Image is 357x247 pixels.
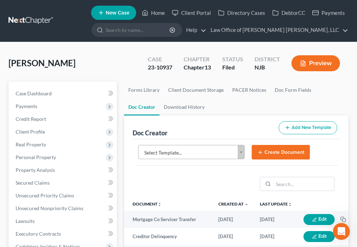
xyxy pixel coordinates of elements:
[16,205,83,211] span: Unsecured Nonpriority Claims
[16,154,56,160] span: Personal Property
[303,231,335,242] button: Edit
[164,82,228,99] a: Client Document Storage
[333,223,350,240] iframe: Intercom live chat
[68,33,89,40] div: • 3m ago
[273,177,334,191] input: Search...
[10,202,117,215] a: Unsecured Nonpriority Claims
[148,55,172,63] div: Case
[8,79,22,94] img: Profile image for Emma
[269,6,309,19] a: DebtorCC
[133,201,162,207] a: Documentunfold_more
[309,6,348,19] a: Payments
[8,134,22,148] img: Profile image for Katie
[106,10,129,16] span: New Case
[25,33,66,40] div: [PERSON_NAME]
[138,145,245,159] a: Select Template...
[214,6,269,19] a: Directory Cases
[68,141,88,148] div: • [DATE]
[68,86,88,94] div: • [DATE]
[47,182,94,210] button: Messages
[144,148,229,157] span: Select Template...
[16,116,46,122] span: Credit Report
[133,129,167,137] div: Doc Creator
[106,23,171,37] input: Search by name...
[16,90,52,96] span: Case Dashboard
[16,167,55,173] span: Property Analysis
[184,55,211,63] div: Chapter
[10,228,117,240] a: Executory Contracts
[168,6,214,19] a: Client Portal
[213,228,254,245] td: [DATE]
[112,200,124,204] span: Help
[260,201,292,207] a: Last Updateunfold_more
[10,189,117,202] a: Unsecured Priority Claims
[124,228,213,245] td: Creditor Delinquency
[25,167,66,175] div: [PERSON_NAME]
[16,129,45,135] span: Client Profile
[8,106,22,120] img: Profile image for Emma
[16,192,74,198] span: Unsecured Priority Claims
[124,82,164,99] a: Forms Library
[148,63,172,72] div: 23-10937
[8,53,22,67] img: Profile image for Katie
[16,103,37,109] span: Payments
[10,164,117,176] a: Property Analysis
[10,87,117,100] a: Case Dashboard
[279,121,337,134] button: Add New Template
[138,6,168,19] a: Home
[52,3,91,15] h1: Messages
[16,218,35,224] span: Lawsuits
[213,211,254,228] td: [DATE]
[95,182,142,210] button: Help
[254,211,298,228] td: [DATE]
[157,202,162,207] i: unfold_more
[207,24,348,37] a: Law Office of [PERSON_NAME] [PERSON_NAME], LLC
[10,215,117,228] a: Lawsuits
[255,55,280,63] div: District
[68,114,88,121] div: • [DATE]
[222,55,243,63] div: Status
[25,114,66,121] div: [PERSON_NAME]
[205,64,211,71] span: 13
[16,200,31,204] span: Home
[16,180,50,186] span: Secured Claims
[25,86,66,94] div: [PERSON_NAME]
[222,63,243,72] div: Filed
[33,160,109,174] button: Send us a message
[124,3,137,16] div: Close
[25,60,66,68] div: [PERSON_NAME]
[68,60,88,68] div: • [DATE]
[252,145,310,160] button: Create Document
[228,82,270,99] a: PACER Notices
[16,231,61,237] span: Executory Contracts
[10,113,117,125] a: Credit Report
[25,141,66,148] div: [PERSON_NAME]
[303,214,335,225] button: Edit
[184,63,211,72] div: Chapter
[8,26,22,40] img: Profile image for Emma
[9,58,76,68] span: [PERSON_NAME]
[183,24,206,37] a: Help
[288,202,292,207] i: unfold_more
[124,211,213,228] td: Mortgage Co Servicer Transfer
[270,82,316,99] a: Doc Form Fields
[218,201,249,207] a: Created at expand_more
[160,99,209,116] a: Download History
[124,99,160,116] a: Doc Creator
[16,141,46,147] span: Real Property
[10,176,117,189] a: Secured Claims
[244,202,249,207] i: expand_more
[254,228,298,245] td: [DATE]
[291,55,340,71] button: Preview
[57,200,84,204] span: Messages
[8,160,22,174] img: Profile image for Katie
[255,63,280,72] div: NJB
